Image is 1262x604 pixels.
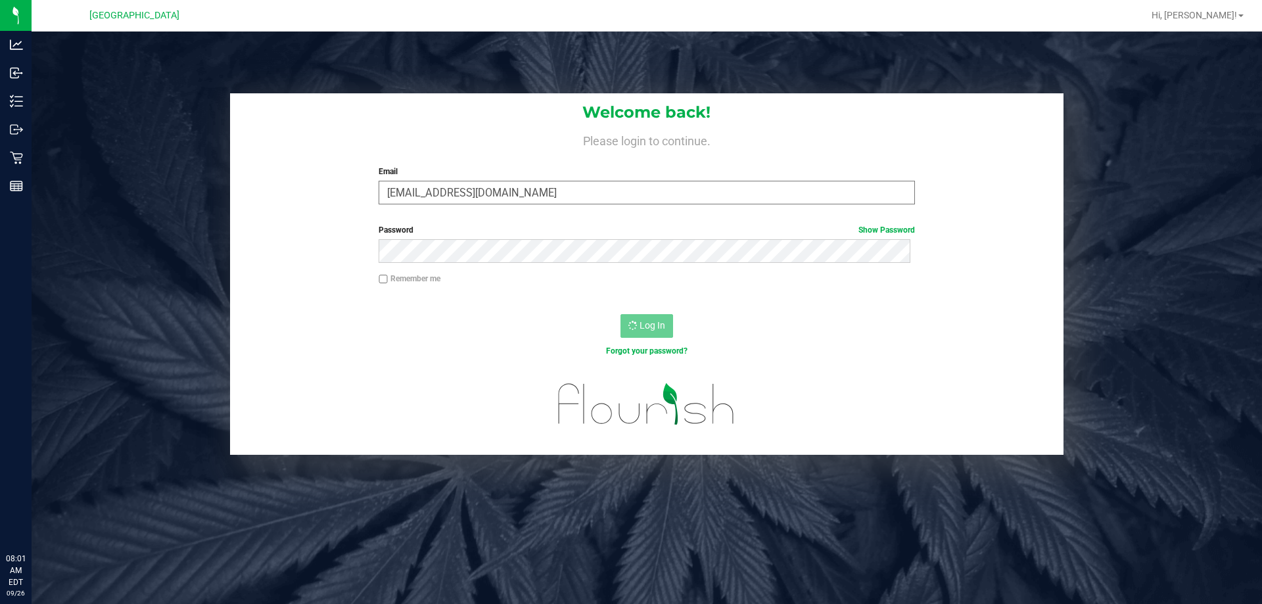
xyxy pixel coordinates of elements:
[10,179,23,193] inline-svg: Reports
[640,320,665,331] span: Log In
[379,225,413,235] span: Password
[379,166,914,177] label: Email
[620,314,673,338] button: Log In
[858,225,915,235] a: Show Password
[230,131,1063,147] h4: Please login to continue.
[89,10,179,21] span: [GEOGRAPHIC_DATA]
[230,104,1063,121] h1: Welcome back!
[10,123,23,136] inline-svg: Outbound
[1152,10,1237,20] span: Hi, [PERSON_NAME]!
[10,66,23,80] inline-svg: Inbound
[6,588,26,598] p: 09/26
[606,346,688,356] a: Forgot your password?
[379,275,388,284] input: Remember me
[10,95,23,108] inline-svg: Inventory
[10,151,23,164] inline-svg: Retail
[379,273,440,285] label: Remember me
[10,38,23,51] inline-svg: Analytics
[6,553,26,588] p: 08:01 AM EDT
[542,371,751,438] img: flourish_logo.svg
